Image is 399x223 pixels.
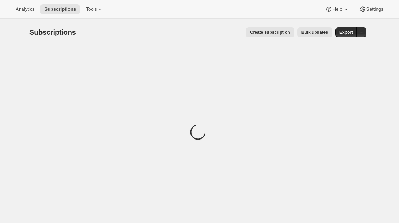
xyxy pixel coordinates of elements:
button: Bulk updates [297,27,332,37]
button: Subscriptions [40,4,80,14]
button: Export [335,27,357,37]
span: Subscriptions [44,6,76,12]
span: Settings [366,6,383,12]
span: Analytics [16,6,34,12]
button: Help [321,4,353,14]
span: Tools [86,6,97,12]
button: Create subscription [246,27,294,37]
span: Export [339,29,353,35]
button: Tools [82,4,108,14]
button: Settings [355,4,388,14]
span: Subscriptions [29,28,76,36]
button: Analytics [11,4,39,14]
span: Help [332,6,342,12]
span: Bulk updates [301,29,328,35]
span: Create subscription [250,29,290,35]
